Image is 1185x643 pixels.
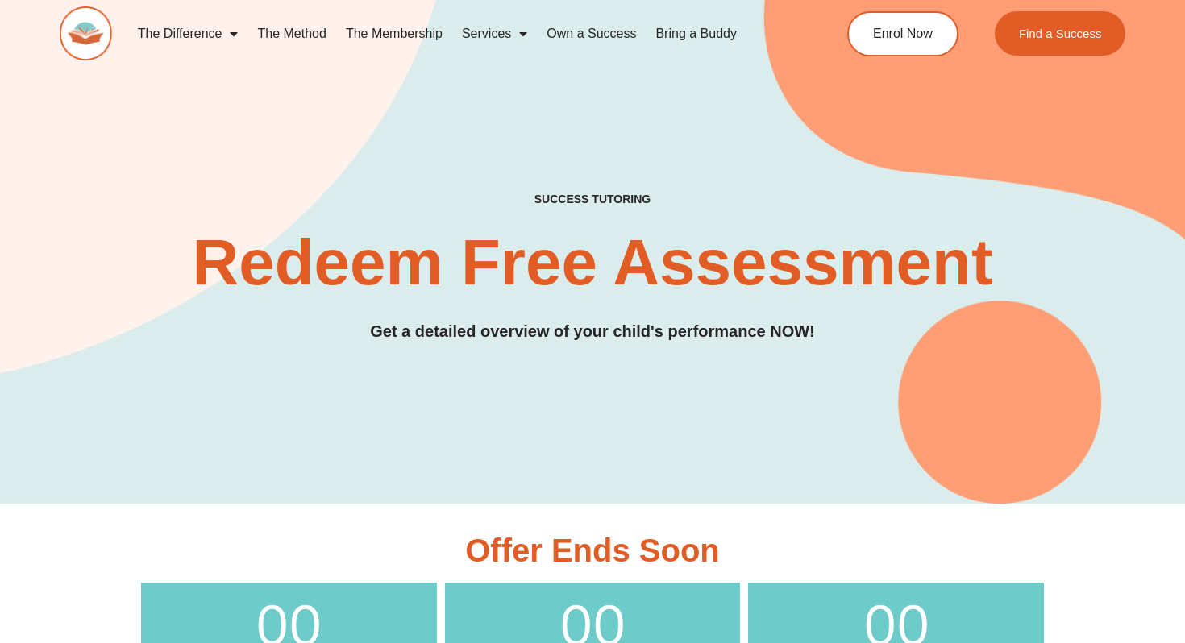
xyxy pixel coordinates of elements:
[60,230,1126,295] h2: Redeem Free Assessment
[908,461,1185,643] iframe: Chat Widget
[995,11,1126,56] a: Find a Success
[128,15,787,52] nav: Menu
[336,15,452,52] a: The Membership
[646,15,746,52] a: Bring a Buddy
[452,15,537,52] a: Services
[141,534,1044,566] h3: Offer Ends Soon
[247,15,335,52] a: The Method
[128,15,248,52] a: The Difference
[60,319,1126,344] h3: Get a detailed overview of your child's performance NOW!
[434,193,750,206] h4: SUCCESS TUTORING​
[537,15,646,52] a: Own a Success
[847,11,958,56] a: Enrol Now
[873,27,933,40] span: Enrol Now
[1019,27,1102,39] span: Find a Success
